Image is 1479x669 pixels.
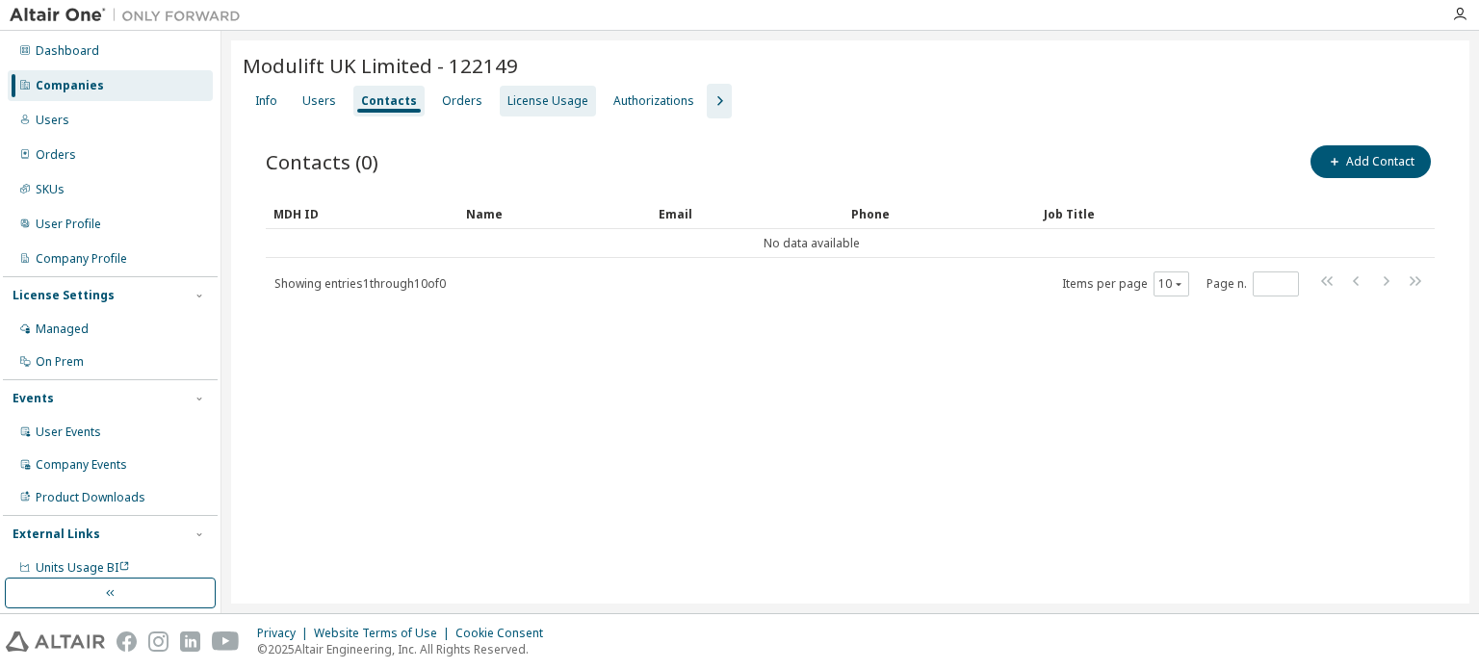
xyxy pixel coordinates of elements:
[1062,271,1189,296] span: Items per page
[36,147,76,163] div: Orders
[6,631,105,652] img: altair_logo.svg
[507,93,588,109] div: License Usage
[1044,198,1350,229] div: Job Title
[212,631,240,652] img: youtube.svg
[148,631,169,652] img: instagram.svg
[266,229,1358,258] td: No data available
[36,457,127,473] div: Company Events
[36,182,65,197] div: SKUs
[36,559,130,576] span: Units Usage BI
[13,527,100,542] div: External Links
[36,490,145,505] div: Product Downloads
[36,113,69,128] div: Users
[36,425,101,440] div: User Events
[36,354,84,370] div: On Prem
[36,322,89,337] div: Managed
[659,198,836,229] div: Email
[455,626,555,641] div: Cookie Consent
[851,198,1028,229] div: Phone
[266,148,378,175] span: Contacts (0)
[361,93,417,109] div: Contacts
[1207,271,1299,296] span: Page n.
[613,93,694,109] div: Authorizations
[257,641,555,657] p: © 2025 Altair Engineering, Inc. All Rights Reserved.
[36,78,104,93] div: Companies
[1158,276,1184,292] button: 10
[1310,145,1431,178] button: Add Contact
[274,275,446,292] span: Showing entries 1 through 10 of 0
[257,626,314,641] div: Privacy
[117,631,137,652] img: facebook.svg
[466,198,643,229] div: Name
[36,251,127,267] div: Company Profile
[442,93,482,109] div: Orders
[255,93,277,109] div: Info
[314,626,455,641] div: Website Terms of Use
[36,217,101,232] div: User Profile
[13,391,54,406] div: Events
[273,198,451,229] div: MDH ID
[36,43,99,59] div: Dashboard
[243,52,518,79] span: Modulift UK Limited - 122149
[302,93,336,109] div: Users
[180,631,200,652] img: linkedin.svg
[10,6,250,25] img: Altair One
[13,288,115,303] div: License Settings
